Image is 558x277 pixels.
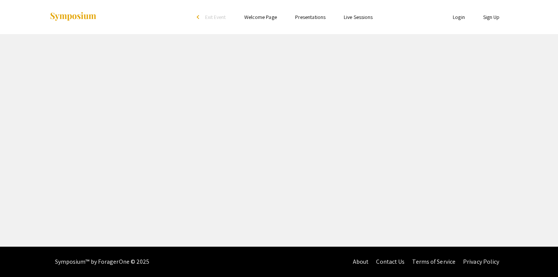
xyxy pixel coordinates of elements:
[412,258,455,266] a: Terms of Service
[353,258,369,266] a: About
[344,14,373,20] a: Live Sessions
[205,14,226,20] span: Exit Event
[376,258,405,266] a: Contact Us
[295,14,326,20] a: Presentations
[55,247,150,277] div: Symposium™ by ForagerOne © 2025
[483,14,500,20] a: Sign Up
[197,15,201,19] div: arrow_back_ios
[463,258,499,266] a: Privacy Policy
[244,14,277,20] a: Welcome Page
[49,12,97,22] img: Symposium by ForagerOne
[453,14,465,20] a: Login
